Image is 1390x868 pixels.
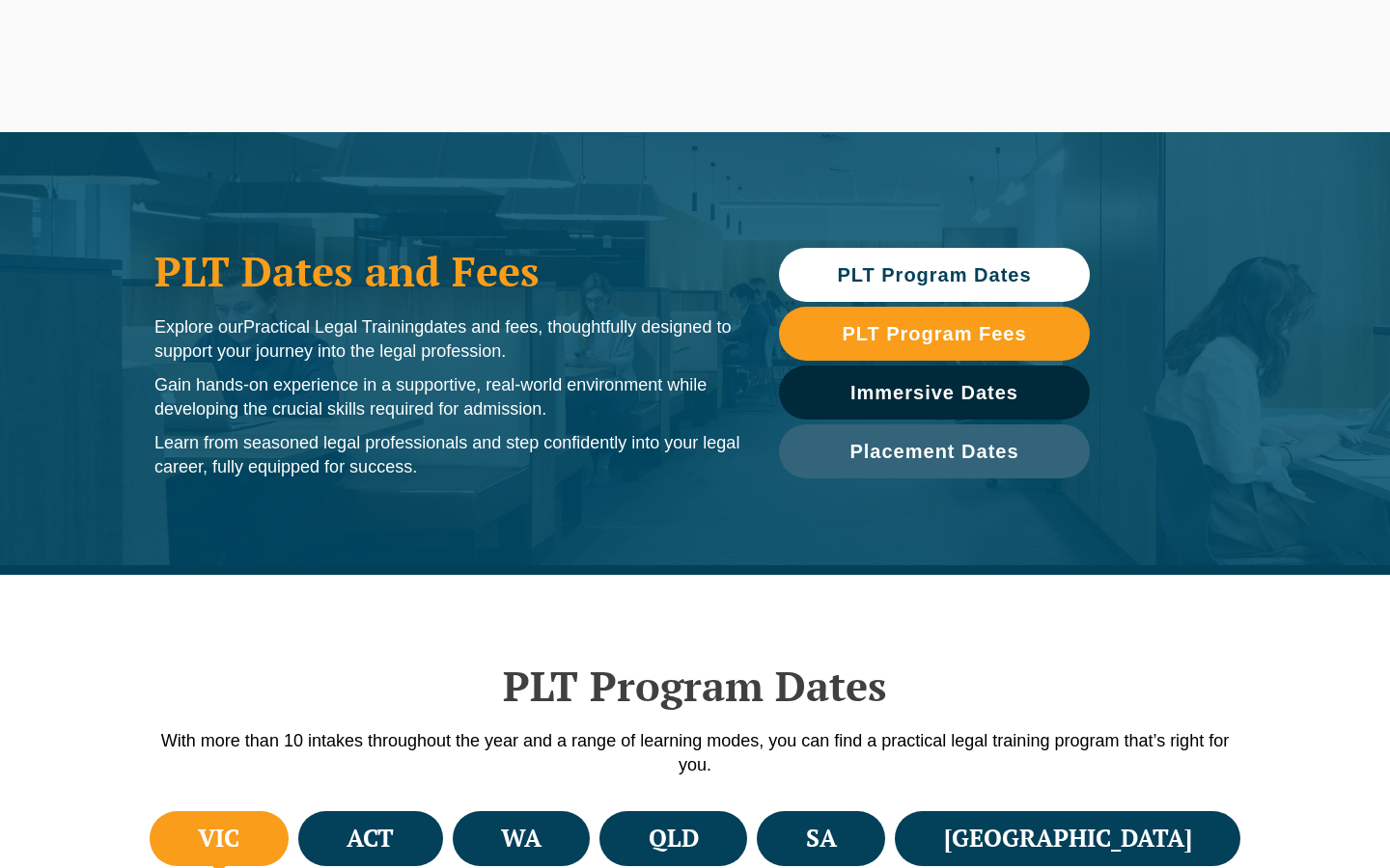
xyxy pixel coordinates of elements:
[154,431,740,479] p: Learn from seasoned legal professionals and step confidently into your legal career, fully equipp...
[779,366,1090,420] a: Immersive Dates
[501,823,542,854] h4: WA
[842,324,1026,343] span: PLT Program Fees
[154,247,740,295] h1: PLT Dates and Fees
[243,317,424,337] span: Practical Legal Training
[779,424,1090,478] a: Placement Dates
[806,823,837,854] h4: SA
[347,823,394,854] h4: ACT
[649,823,699,854] h4: QLD
[779,307,1090,361] a: PLT Program Fees
[944,823,1192,854] h4: [GEOGRAPHIC_DATA]
[154,373,740,421] p: Gain hands-on experience in a supportive, real-world environment while developing the crucial ski...
[145,729,1245,777] p: With more than 10 intakes throughout the year and a range of learning modes, you can find a pract...
[849,442,1018,461] span: Placement Dates
[198,823,239,854] h4: VIC
[145,662,1245,710] h2: PLT Program Dates
[154,315,740,364] p: Explore our dates and fees, thoughtfully designed to support your journey into the legal profession.
[837,265,1031,285] span: PLT Program Dates
[779,248,1090,302] a: PLT Program Dates
[850,383,1018,402] span: Immersive Dates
